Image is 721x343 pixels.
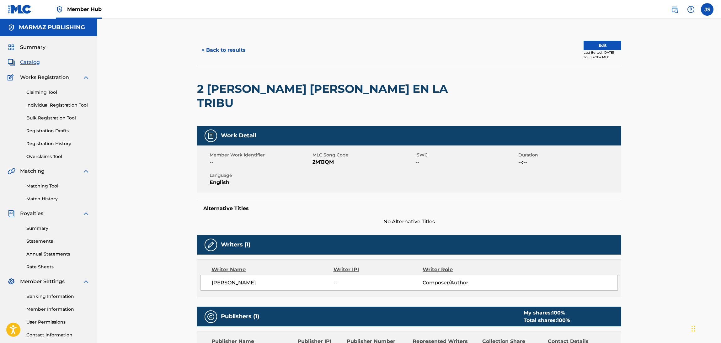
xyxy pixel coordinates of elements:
[26,225,90,232] a: Summary
[221,313,259,320] h5: Publishers (1)
[423,279,504,287] span: Composer/Author
[211,266,334,273] div: Writer Name
[210,172,311,179] span: Language
[518,152,620,158] span: Duration
[26,238,90,245] a: Statements
[20,210,43,217] span: Royalties
[20,44,45,51] span: Summary
[221,132,256,139] h5: Work Detail
[687,6,695,13] img: help
[20,167,45,175] span: Matching
[26,196,90,202] a: Match History
[82,74,90,81] img: expand
[584,41,621,50] button: Edit
[557,317,570,323] span: 100 %
[415,152,517,158] span: ISWC
[20,278,65,285] span: Member Settings
[8,5,32,14] img: MLC Logo
[26,128,90,134] a: Registration Drafts
[19,24,85,31] h5: MARMAZ PUBLISHING
[26,293,90,300] a: Banking Information
[334,279,423,287] span: --
[221,241,250,248] h5: Writers (1)
[207,241,215,249] img: Writers
[423,266,504,273] div: Writer Role
[334,266,423,273] div: Writer IPI
[690,313,721,343] div: Widget de chat
[415,158,517,166] span: --
[26,306,90,313] a: Member Information
[524,317,570,324] div: Total shares:
[26,332,90,338] a: Contact Information
[8,44,15,51] img: Summary
[82,167,90,175] img: expand
[584,50,621,55] div: Last Edited: [DATE]
[56,6,63,13] img: Top Rightsholder
[692,319,695,338] div: Arrastrar
[8,278,15,285] img: Member Settings
[67,6,102,13] span: Member Hub
[20,59,40,66] span: Catalog
[8,74,16,81] img: Works Registration
[26,183,90,189] a: Matching Tool
[20,74,69,81] span: Works Registration
[26,264,90,270] a: Rate Sheets
[8,59,15,66] img: Catalog
[552,310,565,316] span: 100 %
[210,158,311,166] span: --
[203,205,615,212] h5: Alternative Titles
[207,132,215,140] img: Work Detail
[207,313,215,320] img: Publishers
[26,319,90,325] a: User Permissions
[210,152,311,158] span: Member Work Identifier
[524,309,570,317] div: My shares:
[8,167,15,175] img: Matching
[685,3,697,16] div: Help
[671,6,678,13] img: search
[312,152,414,158] span: MLC Song Code
[26,251,90,257] a: Annual Statements
[212,279,334,287] span: [PERSON_NAME]
[210,179,311,186] span: English
[584,55,621,60] div: Source: The MLC
[26,115,90,121] a: Bulk Registration Tool
[26,153,90,160] a: Overclaims Tool
[703,234,721,284] iframe: Resource Center
[690,313,721,343] iframe: Chat Widget
[26,140,90,147] a: Registration History
[312,158,414,166] span: 2M1JQM
[701,3,713,16] div: User Menu
[8,210,15,217] img: Royalties
[82,210,90,217] img: expand
[8,24,15,31] img: Accounts
[518,158,620,166] span: --:--
[26,89,90,96] a: Claiming Tool
[82,278,90,285] img: expand
[197,82,451,110] h2: 2 [PERSON_NAME] [PERSON_NAME] EN LA TRIBU
[668,3,681,16] a: Public Search
[197,42,250,58] button: < Back to results
[8,59,40,66] a: CatalogCatalog
[197,218,621,225] span: No Alternative Titles
[8,44,45,51] a: SummarySummary
[26,102,90,108] a: Individual Registration Tool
